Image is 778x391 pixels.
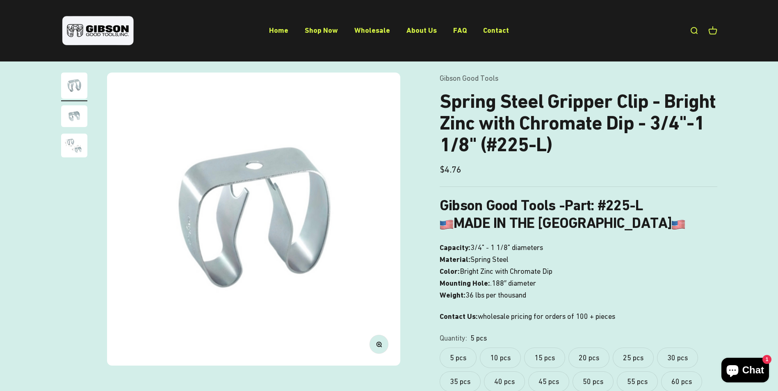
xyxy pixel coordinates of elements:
legend: Quantity: [440,332,467,344]
b: Capacity: [440,243,470,252]
b: Material: [440,255,470,264]
h1: Spring Steel Gripper Clip - Bright Zinc with Chromate Dip - 3/4"-1 1/8" (#225-L) [440,91,717,155]
img: close up of a spring steel gripper clip, tool clip, durable, secure holding, Excellent corrosion ... [61,134,87,157]
span: Part [565,197,591,214]
span: Spring Steel [470,254,509,266]
a: Wholesale [354,26,390,34]
button: Go to item 3 [61,134,87,160]
button: Go to item 2 [61,105,87,130]
a: Shop Now [305,26,338,34]
b: Weight: [440,291,465,299]
a: About Us [406,26,437,34]
b: Gibson Good Tools - [440,197,591,214]
a: Gibson Good Tools [440,74,498,82]
p: wholesale pricing for orders of 100 + pieces [440,311,717,323]
span: Bright Zinc with Chromate Dip [460,266,552,277]
a: Contact [483,26,509,34]
variant-option-value: 5 pcs [470,332,487,344]
p: 3/4" - 1 1/8" diameters [440,242,717,301]
b: Mounting Hole: [440,279,490,287]
strong: Contact Us: [440,312,478,321]
span: .188″ diameter [490,277,536,289]
img: close up of a spring steel gripper clip, tool clip, durable, secure holding, Excellent corrosion ... [61,105,87,127]
sale-price: $4.76 [440,162,461,177]
span: 36 lbs per thousand [465,289,526,301]
img: Gripper clip, made & shipped from the USA! [61,73,87,99]
img: Gripper clip, made & shipped from the USA! [107,73,400,366]
a: FAQ [453,26,467,34]
b: : #225-L [591,197,643,214]
b: Color: [440,267,460,275]
a: Home [269,26,288,34]
button: Go to item 1 [61,73,87,101]
inbox-online-store-chat: Shopify online store chat [719,358,771,384]
b: MADE IN THE [GEOGRAPHIC_DATA] [440,214,685,232]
